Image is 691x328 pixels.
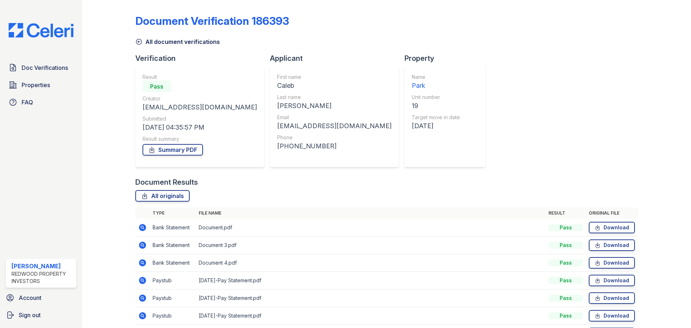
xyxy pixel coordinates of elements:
[150,237,196,254] td: Bank Statement
[6,95,76,109] a: FAQ
[196,219,546,237] td: Document.pdf
[196,237,546,254] td: Document 3.pdf
[412,73,460,81] div: Name
[6,60,76,75] a: Doc Verifications
[150,254,196,272] td: Bank Statement
[277,73,392,81] div: First name
[143,102,257,112] div: [EMAIL_ADDRESS][DOMAIN_NAME]
[22,98,33,107] span: FAQ
[196,254,546,272] td: Document 4.pdf
[135,190,190,202] a: All originals
[589,257,635,269] a: Download
[548,295,583,302] div: Pass
[150,307,196,325] td: Paystub
[6,78,76,92] a: Properties
[548,224,583,231] div: Pass
[412,121,460,131] div: [DATE]
[3,23,79,37] img: CE_Logo_Blue-a8612792a0a2168367f1c8372b55b34899dd931a85d93a1a3d3e32e68fde9ad4.png
[196,307,546,325] td: [DATE]-Pay Statement.pdf
[589,292,635,304] a: Download
[277,101,392,111] div: [PERSON_NAME]
[548,259,583,266] div: Pass
[19,293,41,302] span: Account
[22,63,68,72] span: Doc Verifications
[589,222,635,233] a: Download
[546,207,586,219] th: Result
[3,308,79,322] a: Sign out
[586,207,638,219] th: Original file
[143,73,257,81] div: Result
[150,207,196,219] th: Type
[150,272,196,289] td: Paystub
[277,81,392,91] div: Caleb
[412,81,460,91] div: Park
[196,289,546,307] td: [DATE]-Pay Statement.pdf
[135,14,289,27] div: Document Verification 186393
[135,37,220,46] a: All document verifications
[277,121,392,131] div: [EMAIL_ADDRESS][DOMAIN_NAME]
[412,73,460,91] a: Name Park
[277,94,392,101] div: Last name
[277,114,392,121] div: Email
[12,262,73,270] div: [PERSON_NAME]
[143,122,257,132] div: [DATE] 04:35:57 PM
[270,53,405,63] div: Applicant
[143,81,171,92] div: Pass
[19,311,41,319] span: Sign out
[548,242,583,249] div: Pass
[589,275,635,286] a: Download
[3,291,79,305] a: Account
[150,289,196,307] td: Paystub
[277,141,392,151] div: [PHONE_NUMBER]
[412,94,460,101] div: Unit number
[196,272,546,289] td: [DATE]-Pay Statement.pdf
[589,310,635,322] a: Download
[589,239,635,251] a: Download
[12,270,73,285] div: Redwood Property Investors
[412,114,460,121] div: Target move in date
[22,81,50,89] span: Properties
[150,219,196,237] td: Bank Statement
[143,144,203,156] a: Summary PDF
[412,101,460,111] div: 19
[405,53,491,63] div: Property
[196,207,546,219] th: File name
[143,135,257,143] div: Result summary
[143,95,257,102] div: Creator
[135,177,198,187] div: Document Results
[143,115,257,122] div: Submitted
[548,312,583,319] div: Pass
[548,277,583,284] div: Pass
[135,53,270,63] div: Verification
[277,134,392,141] div: Phone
